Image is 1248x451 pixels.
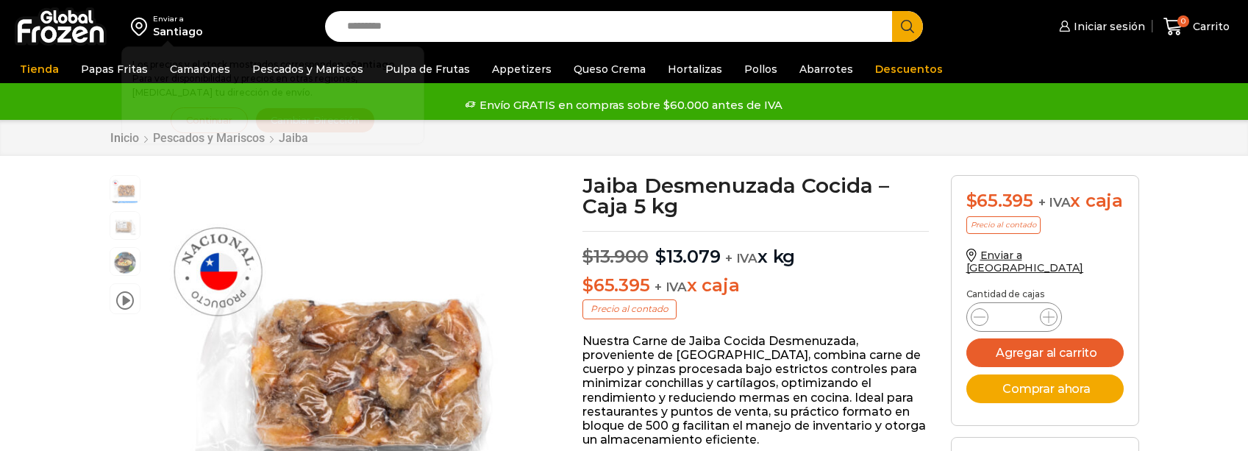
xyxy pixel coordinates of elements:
a: Descuentos [868,55,950,83]
div: Enviar a [153,14,203,24]
img: address-field-icon.svg [131,14,153,39]
span: 0 [1177,15,1189,27]
span: $ [582,274,593,296]
a: Papas Fritas [74,55,155,83]
span: jaiba-2 [110,212,140,241]
a: Inicio [110,131,140,145]
a: Pollos [737,55,785,83]
button: Cambiar Dirección [255,107,375,133]
span: $ [655,246,666,267]
button: Agregar al carrito [966,338,1124,367]
a: Hortalizas [660,55,730,83]
h1: Jaiba Desmenuzada Cocida – Caja 5 kg [582,175,929,216]
span: + IVA [1038,195,1071,210]
a: Iniciar sesión [1055,12,1145,41]
a: 0 Carrito [1160,10,1233,44]
button: Continuar [171,107,248,133]
bdi: 65.395 [966,190,1033,211]
div: x caja [966,191,1124,212]
strong: Santiago [351,59,395,70]
p: Nuestra Carne de Jaiba Cocida Desmenuzada, proveniente de [GEOGRAPHIC_DATA], combina carne de cue... [582,334,929,447]
p: Cantidad de cajas [966,289,1124,299]
span: + IVA [655,280,687,294]
div: Santiago [153,24,203,39]
button: Search button [892,11,923,42]
p: x kg [582,231,929,268]
bdi: 13.079 [655,246,720,267]
p: Los precios y el stock mostrados corresponden a . Para ver disponibilidad y precios en otras regi... [132,57,413,100]
span: Iniciar sesión [1070,19,1145,34]
a: Queso Crema [566,55,653,83]
span: + IVA [725,251,757,266]
span: plato-jaiba [110,248,140,277]
a: Abarrotes [792,55,860,83]
a: Appetizers [485,55,559,83]
bdi: 65.395 [582,274,649,296]
bdi: 13.900 [582,246,648,267]
nav: Breadcrumb [110,131,309,145]
button: Comprar ahora [966,374,1124,403]
a: Pulpa de Frutas [378,55,477,83]
span: $ [966,190,977,211]
span: Carrito [1189,19,1230,34]
p: Precio al contado [582,299,677,319]
p: x caja [582,275,929,296]
span: $ [582,246,593,267]
span: jaiba [110,176,140,205]
input: Product quantity [1000,307,1028,327]
a: Enviar a [GEOGRAPHIC_DATA] [966,249,1084,274]
p: Precio al contado [966,216,1041,234]
a: Tienda [13,55,66,83]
